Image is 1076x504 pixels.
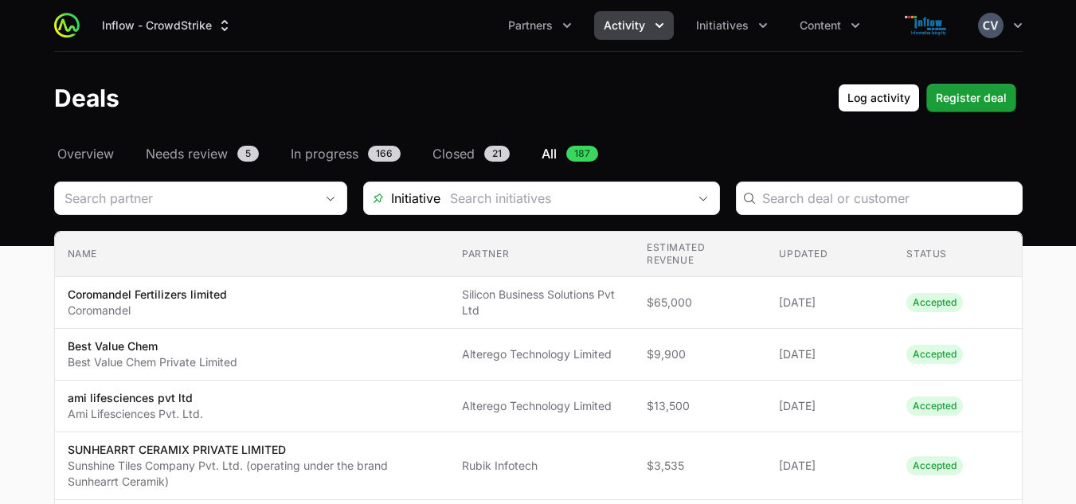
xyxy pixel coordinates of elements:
[68,338,237,354] p: Best Value Chem
[146,144,228,163] span: Needs review
[889,10,965,41] img: Inflow
[291,144,358,163] span: In progress
[800,18,841,33] span: Content
[462,287,621,318] span: Silicon Business Solutions Pvt Ltd
[604,18,645,33] span: Activity
[143,144,262,163] a: Needs review5
[68,458,437,490] p: Sunshine Tiles Company Pvt. Ltd. (operating under the brand Sunhearrt Ceramik)
[838,84,920,112] button: Log activity
[54,13,80,38] img: ActivitySource
[68,406,203,422] p: Ami Lifesciences Pvt. Ltd.
[55,182,315,214] input: Search partner
[634,232,767,277] th: Estimated revenue
[779,458,881,474] span: [DATE]
[542,144,557,163] span: All
[92,11,242,40] button: Inflow - CrowdStrike
[484,146,510,162] span: 21
[68,390,203,406] p: ami lifesciences pvt ltd
[790,11,870,40] div: Content menu
[499,11,581,40] div: Partners menu
[54,144,117,163] a: Overview
[80,11,870,40] div: Main navigation
[647,458,754,474] span: $3,535
[594,11,674,40] button: Activity
[432,144,475,163] span: Closed
[696,18,749,33] span: Initiatives
[687,11,777,40] button: Initiatives
[315,182,346,214] div: Open
[926,84,1016,112] button: Register deal
[978,13,1004,38] img: Chandrashekhar V
[54,84,119,112] h1: Deals
[790,11,870,40] button: Content
[566,146,598,162] span: 187
[440,182,687,214] input: Search initiatives
[847,88,910,107] span: Log activity
[462,398,621,414] span: Alterego Technology Limited
[762,189,1012,208] input: Search deal or customer
[57,144,114,163] span: Overview
[68,354,237,370] p: Best Value Chem Private Limited
[68,287,227,303] p: Coromandel Fertilizers limited
[462,346,621,362] span: Alterego Technology Limited
[936,88,1007,107] span: Register deal
[92,11,242,40] div: Supplier switch menu
[779,398,881,414] span: [DATE]
[894,232,1021,277] th: Status
[594,11,674,40] div: Activity menu
[288,144,404,163] a: In progress166
[368,146,401,162] span: 166
[779,346,881,362] span: [DATE]
[647,295,754,311] span: $65,000
[838,84,1016,112] div: Primary actions
[647,398,754,414] span: $13,500
[54,144,1023,163] nav: Deals navigation
[462,458,621,474] span: Rubik Infotech
[429,144,513,163] a: Closed21
[766,232,894,277] th: Updated
[499,11,581,40] button: Partners
[687,182,719,214] div: Open
[237,146,259,162] span: 5
[538,144,601,163] a: All187
[647,346,754,362] span: $9,900
[364,189,440,208] span: Initiative
[55,232,450,277] th: Name
[508,18,553,33] span: Partners
[687,11,777,40] div: Initiatives menu
[68,303,227,318] p: Coromandel
[68,442,437,458] p: SUNHEARRT CERAMIX PRIVATE LIMITED
[449,232,634,277] th: Partner
[779,295,881,311] span: [DATE]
